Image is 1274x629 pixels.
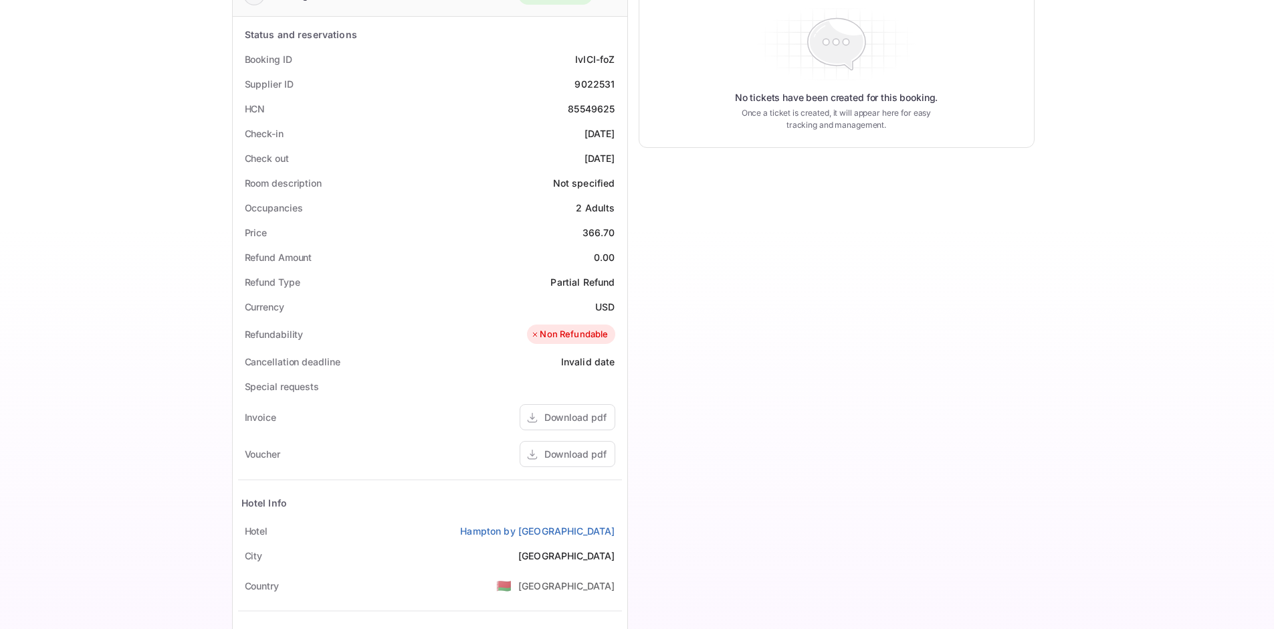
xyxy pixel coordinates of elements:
[550,275,615,289] div: Partial Refund
[582,226,615,240] div: 366.70
[245,355,340,369] div: Cancellation deadline
[544,410,607,424] div: Download pdf
[245,126,284,141] div: Check-in
[245,52,292,66] div: Booking ID
[245,226,268,240] div: Price
[496,573,512,598] span: United States
[245,300,284,314] div: Currency
[576,201,615,215] div: 2 Adults
[245,447,280,461] div: Voucher
[245,27,357,41] div: Status and reservations
[245,524,268,538] div: Hotel
[735,91,938,104] p: No tickets have been created for this booking.
[245,579,279,593] div: Country
[530,328,608,341] div: Non Refundable
[553,176,615,190] div: Not specified
[245,410,276,424] div: Invoice
[245,77,294,91] div: Supplier ID
[585,126,615,141] div: [DATE]
[245,327,304,341] div: Refundability
[245,102,266,116] div: HCN
[245,151,289,165] div: Check out
[574,77,615,91] div: 9022531
[568,102,615,116] div: 85549625
[245,549,263,563] div: City
[245,250,312,264] div: Refund Amount
[460,524,615,538] a: Hampton by [GEOGRAPHIC_DATA]
[518,579,615,593] div: [GEOGRAPHIC_DATA]
[245,176,322,190] div: Room description
[731,107,942,131] p: Once a ticket is created, it will appear here for easy tracking and management.
[241,496,288,510] div: Hotel Info
[595,300,615,314] div: USD
[575,52,615,66] div: IvICI-foZ
[518,549,615,563] div: [GEOGRAPHIC_DATA]
[245,275,300,289] div: Refund Type
[245,201,303,215] div: Occupancies
[585,151,615,165] div: [DATE]
[245,379,319,393] div: Special requests
[561,355,615,369] div: Invalid date
[594,250,615,264] div: 0.00
[544,447,607,461] div: Download pdf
